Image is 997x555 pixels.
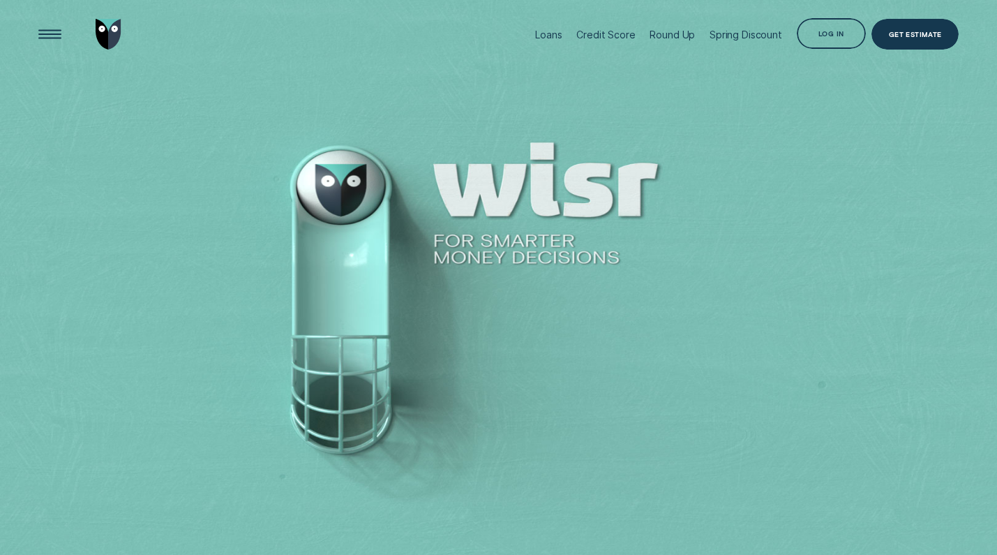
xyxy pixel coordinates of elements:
[96,19,121,50] img: Wisr
[871,19,959,50] a: Get Estimate
[710,29,782,40] div: Spring Discount
[535,29,562,40] div: Loans
[34,19,66,50] button: Open Menu
[650,29,695,40] div: Round Up
[576,29,635,40] div: Credit Score
[797,18,866,50] button: Log in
